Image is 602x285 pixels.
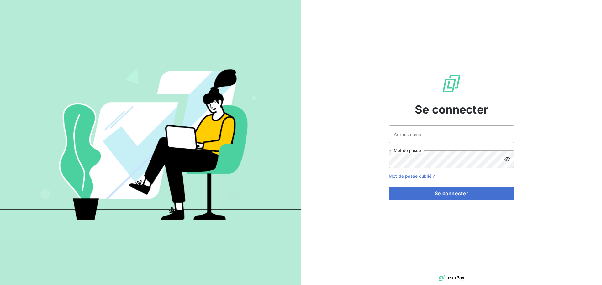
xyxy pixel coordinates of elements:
button: Se connecter [389,187,514,200]
input: placeholder [389,125,514,143]
img: Logo LeanPay [441,74,462,94]
a: Mot de passe oublié ? [389,173,435,179]
img: logo [439,273,464,282]
span: Se connecter [415,101,488,118]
